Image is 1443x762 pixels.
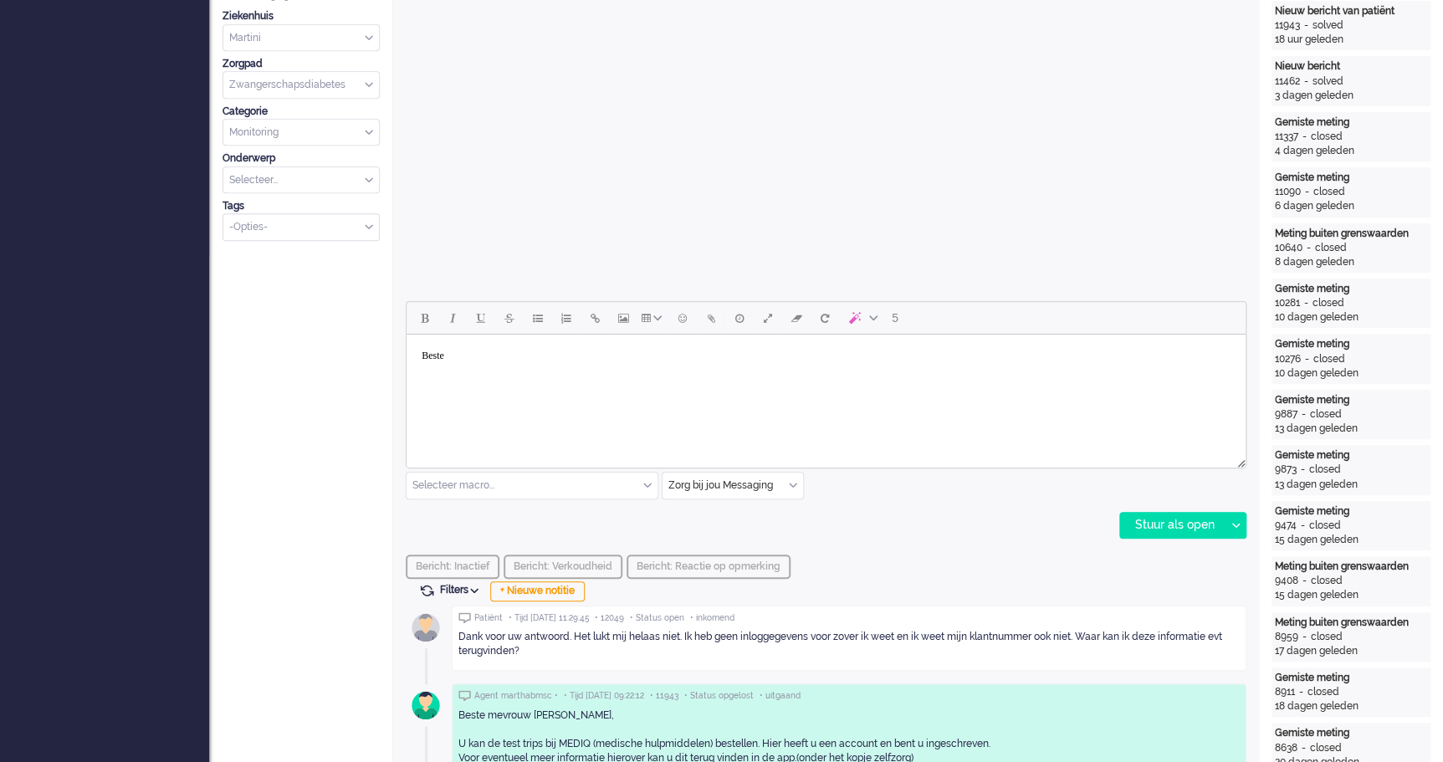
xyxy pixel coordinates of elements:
div: 10 dagen geleden [1275,310,1427,325]
div: closed [1313,352,1345,366]
button: Add attachment [697,304,725,332]
span: • 12049 [595,612,624,624]
button: Underline [467,304,495,332]
div: Onderwerp [223,151,380,166]
div: + Nieuwe notitie [490,581,585,601]
span: • Tijd [DATE] 09:22:12 [564,690,644,702]
div: Tags [223,199,380,213]
div: 15 dagen geleden [1275,533,1427,547]
div: Gemiste meting [1275,115,1427,130]
div: closed [1309,463,1341,477]
div: Gemiste meting [1275,726,1427,740]
div: Meting buiten grenswaarden [1275,616,1427,630]
button: Bullet list [524,304,552,332]
span: Filters [440,584,484,596]
div: Gemiste meting [1275,171,1427,185]
div: closed [1311,130,1343,144]
button: Insert/edit link [581,304,609,332]
div: Zorgpad [223,57,380,71]
div: Gemiste meting [1275,282,1427,296]
div: 18 dagen geleden [1275,699,1427,713]
div: - [1302,241,1315,255]
div: Gemiste meting [1275,337,1427,351]
button: Reset content [811,304,839,332]
div: - [1295,685,1307,699]
button: Fullscreen [754,304,782,332]
iframe: Rich Text Area [407,335,1246,453]
div: 11090 [1275,185,1301,199]
div: Gemiste meting [1275,504,1427,519]
div: closed [1313,296,1344,310]
div: Select Tags [223,213,380,241]
div: Ziekenhuis [223,9,380,23]
div: - [1301,352,1313,366]
div: - [1297,463,1309,477]
span: Bericht: Inactief [416,560,489,572]
div: - [1297,519,1309,533]
button: Table [637,304,668,332]
div: 10281 [1275,296,1300,310]
div: Stuur als open [1120,513,1225,538]
div: Meting buiten grenswaarden [1275,227,1427,241]
div: closed [1310,741,1342,755]
span: Bericht: Verkoudheid [514,560,612,572]
div: closed [1309,519,1341,533]
div: closed [1311,630,1343,644]
button: Italic [438,304,467,332]
div: 10640 [1275,241,1302,255]
div: - [1297,407,1310,422]
span: • uitgaand [760,690,801,702]
div: 15 dagen geleden [1275,588,1427,602]
span: Agent marthabmsc • [474,690,558,702]
button: Delay message [725,304,754,332]
div: 6 dagen geleden [1275,199,1427,213]
img: avatar [405,684,447,726]
button: Emoticons [668,304,697,332]
div: - [1298,574,1311,588]
div: 9873 [1275,463,1297,477]
span: Patiënt [474,612,503,624]
div: - [1300,296,1313,310]
div: 11337 [1275,130,1298,144]
button: AI [839,304,884,332]
span: Bericht: Reactie op opmerking [637,560,780,572]
div: 11943 [1275,18,1300,33]
div: Gemiste meting [1275,393,1427,407]
div: - [1301,185,1313,199]
div: 11462 [1275,74,1300,89]
img: avatar [405,606,447,648]
span: • Status opgelost [684,690,754,702]
div: 10276 [1275,352,1301,366]
div: Nieuw bericht [1275,59,1427,74]
div: 9474 [1275,519,1297,533]
div: 9887 [1275,407,1297,422]
div: Categorie [223,105,380,119]
div: 10 dagen geleden [1275,366,1427,381]
div: - [1300,74,1313,89]
div: 13 dagen geleden [1275,478,1427,492]
button: Clear formatting [782,304,811,332]
div: - [1297,741,1310,755]
div: - [1298,630,1311,644]
div: 3 dagen geleden [1275,89,1427,103]
div: 17 dagen geleden [1275,644,1427,658]
button: Bericht: Inactief [406,555,499,579]
div: closed [1311,574,1343,588]
div: - [1298,130,1311,144]
div: Dank voor uw antwoord. Het lukt mij helaas niet. Ik heb geen inloggegevens voor zover ik weet en ... [458,630,1240,658]
span: • 11943 [650,690,678,702]
div: closed [1307,685,1339,699]
div: solved [1313,74,1343,89]
span: • inkomend [690,612,734,624]
div: closed [1310,407,1342,422]
div: 8911 [1275,685,1295,699]
div: closed [1313,185,1345,199]
div: solved [1313,18,1343,33]
button: Numbered list [552,304,581,332]
button: 5 [884,304,906,332]
span: • Status open [630,612,684,624]
div: Meting buiten grenswaarden [1275,560,1427,574]
div: - [1300,18,1313,33]
button: Bericht: Reactie op opmerking [627,555,791,579]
